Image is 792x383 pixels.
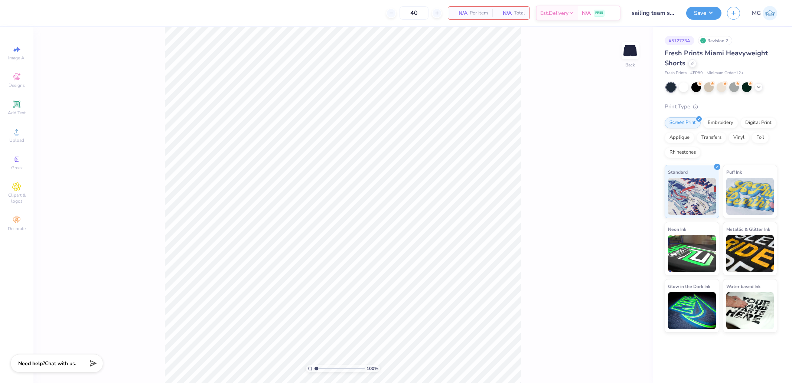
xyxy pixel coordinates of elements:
[8,226,26,232] span: Decorate
[668,178,716,215] img: Standard
[9,137,24,143] span: Upload
[45,360,76,367] span: Chat with us.
[752,9,761,17] span: MG
[665,117,701,128] div: Screen Print
[665,147,701,158] div: Rhinestones
[668,282,710,290] span: Glow in the Dark Ink
[697,132,726,143] div: Transfers
[726,292,774,329] img: Water based Ink
[11,165,23,171] span: Greek
[366,365,378,372] span: 100 %
[400,6,428,20] input: – –
[690,70,703,76] span: # FP89
[686,7,721,20] button: Save
[726,225,770,233] span: Metallic & Glitter Ink
[665,49,768,68] span: Fresh Prints Miami Heavyweight Shorts
[453,9,467,17] span: N/A
[726,178,774,215] img: Puff Ink
[8,55,26,61] span: Image AI
[665,102,777,111] div: Print Type
[763,6,777,20] img: Michael Galon
[726,282,760,290] span: Water based Ink
[18,360,45,367] strong: Need help?
[623,43,638,58] img: Back
[668,168,688,176] span: Standard
[726,235,774,272] img: Metallic & Glitter Ink
[752,132,769,143] div: Foil
[470,9,488,17] span: Per Item
[626,6,681,20] input: Untitled Design
[752,6,777,20] a: MG
[707,70,744,76] span: Minimum Order: 12 +
[729,132,749,143] div: Vinyl
[726,168,742,176] span: Puff Ink
[9,82,25,88] span: Designs
[740,117,776,128] div: Digital Print
[668,292,716,329] img: Glow in the Dark Ink
[668,235,716,272] img: Neon Ink
[668,225,686,233] span: Neon Ink
[665,70,687,76] span: Fresh Prints
[595,10,603,16] span: FREE
[625,62,635,68] div: Back
[582,9,591,17] span: N/A
[497,9,512,17] span: N/A
[665,36,694,45] div: # 512773A
[703,117,738,128] div: Embroidery
[514,9,525,17] span: Total
[665,132,694,143] div: Applique
[8,110,26,116] span: Add Text
[540,9,568,17] span: Est. Delivery
[4,192,30,204] span: Clipart & logos
[698,36,732,45] div: Revision 2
